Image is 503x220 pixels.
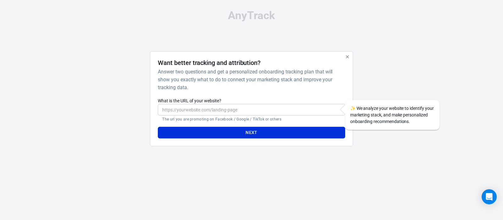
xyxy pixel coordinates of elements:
[350,106,356,111] span: sparkles
[94,10,409,21] div: AnyTrack
[158,98,345,104] label: What is the URL of your website?
[482,189,497,204] div: Open Intercom Messenger
[158,104,345,115] input: https://yourwebsite.com/landing-page
[158,127,345,138] button: Next
[162,117,340,122] p: The url you are promoting on Facebook / Google / TikTok or others
[158,59,261,67] h4: Want better tracking and attribution?
[158,68,342,91] h6: Answer two questions and get a personalized onboarding tracking plan that will show you exactly w...
[345,100,439,130] div: We analyze your website to identify your marketing stack, and make personalized onboarding recomm...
